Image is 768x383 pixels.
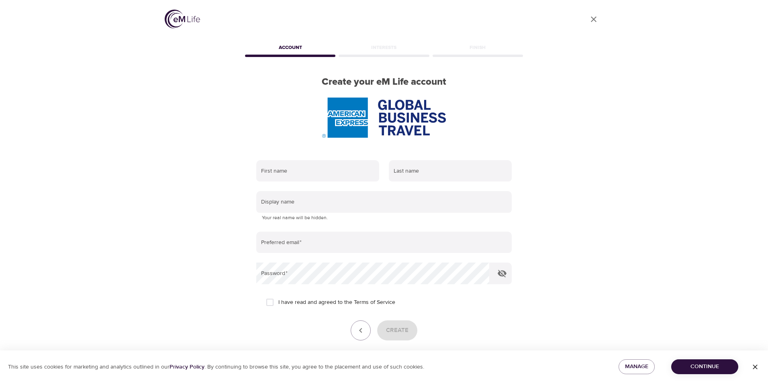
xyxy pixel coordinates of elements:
[170,363,204,371] a: Privacy Policy
[584,10,603,29] a: close
[262,214,506,222] p: Your real name will be hidden.
[625,362,648,372] span: Manage
[354,298,395,307] a: Terms of Service
[678,362,732,372] span: Continue
[165,10,200,29] img: logo
[243,76,525,88] h2: Create your eM Life account
[278,298,395,307] span: I have read and agreed to the
[671,359,738,374] button: Continue
[619,359,655,374] button: Manage
[322,98,446,138] img: AmEx%20GBT%20logo.png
